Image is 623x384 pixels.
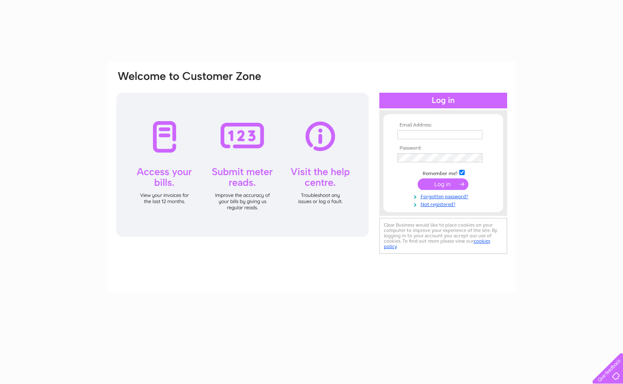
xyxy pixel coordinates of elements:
[397,200,491,208] a: Not registered?
[397,192,491,200] a: Forgotten password?
[395,169,491,177] td: Remember me?
[395,122,491,128] th: Email Address:
[395,145,491,151] th: Password:
[418,178,468,190] input: Submit
[379,218,507,254] div: Clear Business would like to place cookies on your computer to improve your experience of the sit...
[384,238,490,249] a: cookies policy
